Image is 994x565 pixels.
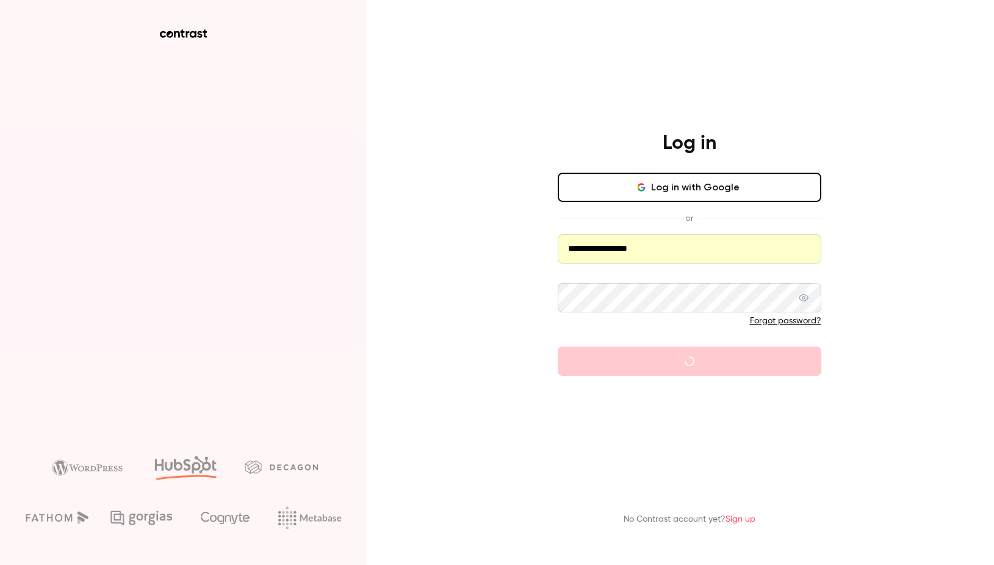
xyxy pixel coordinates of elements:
[679,212,699,225] span: or
[663,131,716,156] h4: Log in
[624,513,755,526] p: No Contrast account yet?
[726,515,755,524] a: Sign up
[245,460,318,473] img: decagon
[750,317,821,325] a: Forgot password?
[558,173,821,202] button: Log in with Google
